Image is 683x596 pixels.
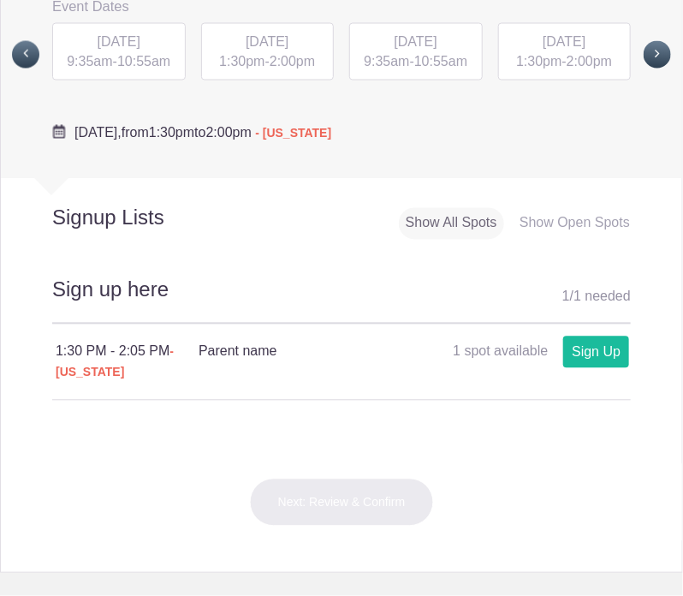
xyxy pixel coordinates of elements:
[117,54,170,69] span: 10:55am
[349,23,483,81] div: -
[246,34,288,49] span: [DATE]
[270,54,315,69] span: 2:00pm
[414,54,467,69] span: 10:55am
[56,345,174,379] span: - [US_STATE]
[52,125,66,139] img: Cal purple
[453,344,548,359] span: 1 spot available
[74,126,331,140] span: from to
[255,127,331,140] span: - [US_STATE]
[52,276,631,325] h2: Sign up here
[74,126,122,140] span: [DATE],
[56,342,199,383] div: 1:30 PM - 2:05 PM
[201,23,335,81] div: -
[98,34,140,49] span: [DATE]
[206,126,252,140] span: 2:00pm
[250,479,434,527] button: Next: Review & Confirm
[543,34,585,49] span: [DATE]
[149,126,194,140] span: 1:30pm
[562,284,631,310] div: 1 1 needed
[497,22,633,82] button: [DATE] 1:30pm-2:00pm
[200,22,336,82] button: [DATE] 1:30pm-2:00pm
[516,54,561,69] span: 1:30pm
[52,23,186,81] div: -
[1,206,228,231] h2: Signup Lists
[51,22,187,82] button: [DATE] 9:35am-10:55am
[364,54,409,69] span: 9:35am
[348,22,484,82] button: [DATE] 9:35am-10:55am
[399,208,504,240] div: Show All Spots
[567,54,612,69] span: 2:00pm
[563,337,629,368] a: Sign Up
[219,54,264,69] span: 1:30pm
[395,34,437,49] span: [DATE]
[498,23,632,81] div: -
[570,289,573,304] span: /
[199,342,413,362] h4: Parent name
[67,54,112,69] span: 9:35am
[513,208,637,240] div: Show Open Spots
